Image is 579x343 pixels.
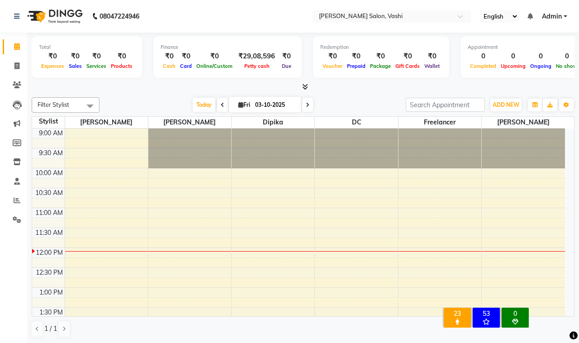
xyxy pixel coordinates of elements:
div: ₹0 [279,51,294,62]
div: Finance [161,43,294,51]
div: ₹0 [368,51,393,62]
div: 10:30 AM [33,188,65,198]
div: Stylist [32,117,65,126]
div: 0 [498,51,528,62]
span: Expenses [39,63,66,69]
span: [PERSON_NAME] [65,117,148,128]
div: ₹0 [109,51,135,62]
span: 1 / 1 [44,324,57,333]
span: Upcoming [498,63,528,69]
div: 11:30 AM [33,228,65,238]
span: Ongoing [528,63,554,69]
span: Gift Cards [393,63,422,69]
span: Package [368,63,393,69]
div: ₹0 [39,51,66,62]
div: 0 [528,51,554,62]
div: ₹0 [84,51,109,62]
img: logo [23,4,85,29]
input: Search Appointment [406,98,485,112]
div: ₹0 [194,51,235,62]
div: 10:00 AM [33,168,65,178]
div: Redemption [320,43,442,51]
span: Petty cash [242,63,272,69]
div: 1:00 PM [38,288,65,297]
span: Completed [468,63,498,69]
div: ₹0 [66,51,84,62]
span: Prepaid [345,63,368,69]
span: Fri [236,101,252,108]
div: 12:30 PM [34,268,65,277]
div: ₹29,08,596 [235,51,279,62]
span: Wallet [422,63,442,69]
div: ₹0 [178,51,194,62]
span: Filter Stylist [38,101,69,108]
span: [PERSON_NAME] [482,117,565,128]
span: Cash [161,63,178,69]
div: 53 [475,310,498,318]
div: ₹0 [422,51,442,62]
span: Services [84,63,109,69]
div: Total [39,43,135,51]
div: 23 [446,310,469,318]
span: Freelancer [399,117,481,128]
button: ADD NEW [490,99,522,111]
div: 9:00 AM [37,129,65,138]
span: Voucher [320,63,345,69]
div: 11:00 AM [33,208,65,218]
div: 1:30 PM [38,308,65,317]
span: Products [109,63,135,69]
span: Today [193,98,215,112]
span: Sales [66,63,84,69]
span: ADD NEW [493,101,519,108]
div: ₹0 [161,51,178,62]
div: 0 [503,310,527,318]
div: 9:30 AM [37,148,65,158]
div: ₹0 [345,51,368,62]
span: [PERSON_NAME] [148,117,231,128]
div: ₹0 [320,51,345,62]
div: 0 [468,51,498,62]
div: 12:00 PM [34,248,65,257]
span: DC [315,117,398,128]
span: Due [280,63,294,69]
input: 2025-10-03 [252,98,298,112]
span: Online/Custom [194,63,235,69]
span: Card [178,63,194,69]
div: ₹0 [393,51,422,62]
b: 08047224946 [100,4,139,29]
span: Dipika [232,117,314,128]
span: Admin [542,12,562,21]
